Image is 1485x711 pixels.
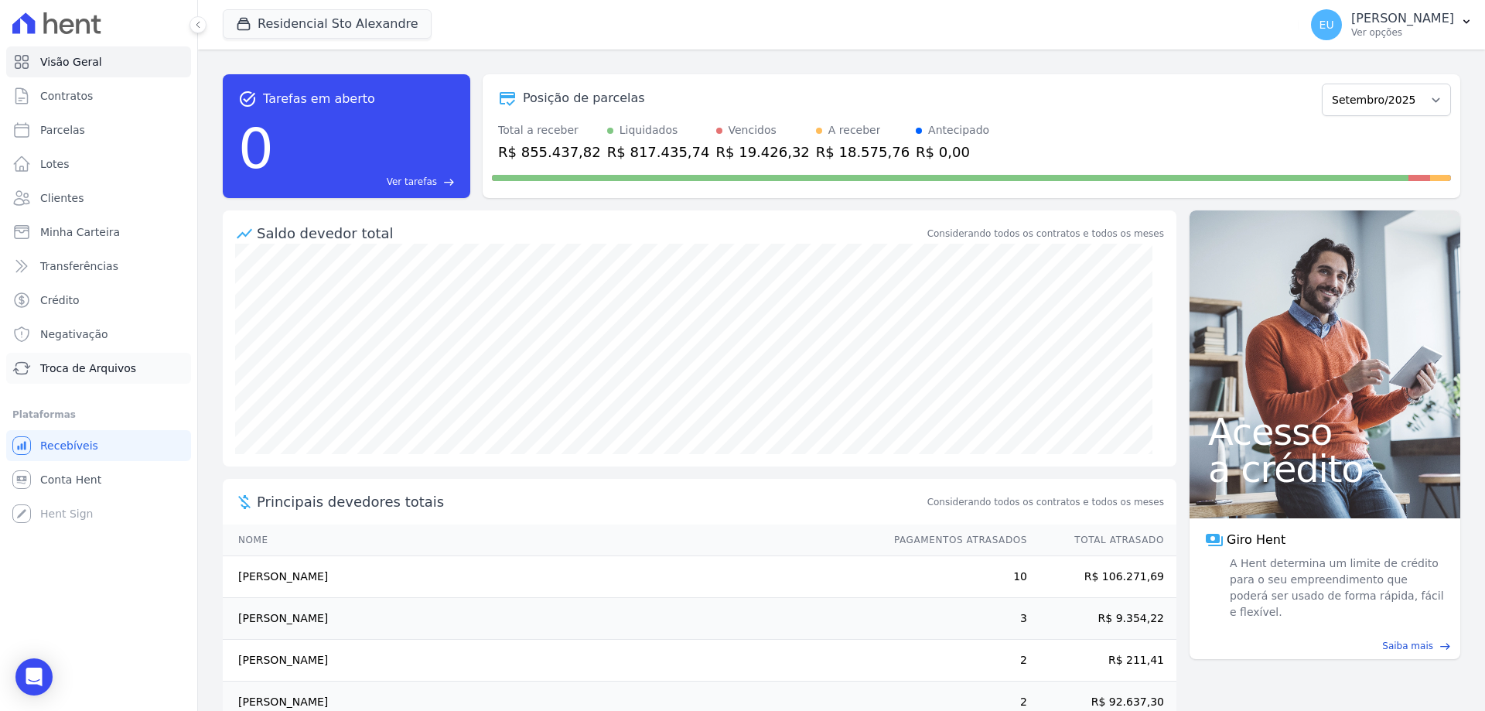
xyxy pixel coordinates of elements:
[1208,413,1442,450] span: Acesso
[716,142,810,162] div: R$ 19.426,32
[927,495,1164,509] span: Considerando todos os contratos e todos os meses
[40,54,102,70] span: Visão Geral
[1227,531,1285,549] span: Giro Hent
[523,89,645,108] div: Posição de parcelas
[238,90,257,108] span: task_alt
[1351,26,1454,39] p: Ver opções
[15,658,53,696] div: Open Intercom Messenger
[40,88,93,104] span: Contratos
[238,108,274,189] div: 0
[1028,640,1176,682] td: R$ 211,41
[6,115,191,145] a: Parcelas
[879,525,1028,556] th: Pagamentos Atrasados
[6,285,191,316] a: Crédito
[40,156,70,172] span: Lotes
[40,326,108,342] span: Negativação
[816,142,910,162] div: R$ 18.575,76
[6,217,191,248] a: Minha Carteira
[1439,641,1451,652] span: east
[6,149,191,179] a: Lotes
[443,176,455,188] span: east
[223,640,879,682] td: [PERSON_NAME]
[1199,639,1451,653] a: Saiba mais east
[879,556,1028,598] td: 10
[498,142,601,162] div: R$ 855.437,82
[1028,556,1176,598] td: R$ 106.271,69
[1319,19,1334,30] span: EU
[40,472,101,487] span: Conta Hent
[40,258,118,274] span: Transferências
[928,122,989,138] div: Antecipado
[40,190,84,206] span: Clientes
[6,183,191,214] a: Clientes
[223,556,879,598] td: [PERSON_NAME]
[828,122,881,138] div: A receber
[40,292,80,308] span: Crédito
[1299,3,1485,46] button: EU [PERSON_NAME] Ver opções
[916,142,989,162] div: R$ 0,00
[498,122,601,138] div: Total a receber
[6,464,191,495] a: Conta Hent
[6,353,191,384] a: Troca de Arquivos
[223,598,879,640] td: [PERSON_NAME]
[1382,639,1433,653] span: Saiba mais
[729,122,777,138] div: Vencidos
[257,223,924,244] div: Saldo devedor total
[387,175,437,189] span: Ver tarefas
[280,175,455,189] a: Ver tarefas east
[223,9,432,39] button: Residencial Sto Alexandre
[607,142,710,162] div: R$ 817.435,74
[1028,598,1176,640] td: R$ 9.354,22
[6,430,191,461] a: Recebíveis
[1227,555,1445,620] span: A Hent determina um limite de crédito para o seu empreendimento que poderá ser usado de forma ráp...
[620,122,678,138] div: Liquidados
[1351,11,1454,26] p: [PERSON_NAME]
[40,122,85,138] span: Parcelas
[6,80,191,111] a: Contratos
[12,405,185,424] div: Plataformas
[6,251,191,282] a: Transferências
[1028,525,1176,556] th: Total Atrasado
[927,227,1164,241] div: Considerando todos os contratos e todos os meses
[223,525,879,556] th: Nome
[257,491,924,512] span: Principais devedores totais
[879,640,1028,682] td: 2
[879,598,1028,640] td: 3
[6,46,191,77] a: Visão Geral
[40,224,120,240] span: Minha Carteira
[1208,450,1442,487] span: a crédito
[263,90,375,108] span: Tarefas em aberto
[40,438,98,453] span: Recebíveis
[6,319,191,350] a: Negativação
[40,361,136,376] span: Troca de Arquivos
